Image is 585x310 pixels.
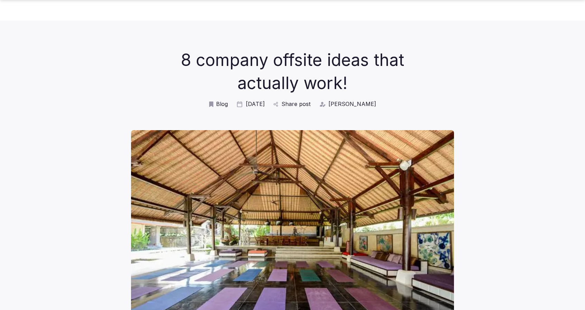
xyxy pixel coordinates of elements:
[281,100,310,108] span: Share post
[328,100,376,108] span: [PERSON_NAME]
[216,100,228,108] span: Blog
[209,100,228,108] a: Blog
[319,100,376,108] a: [PERSON_NAME]
[151,48,434,95] h1: 8 company offsite ideas that actually work!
